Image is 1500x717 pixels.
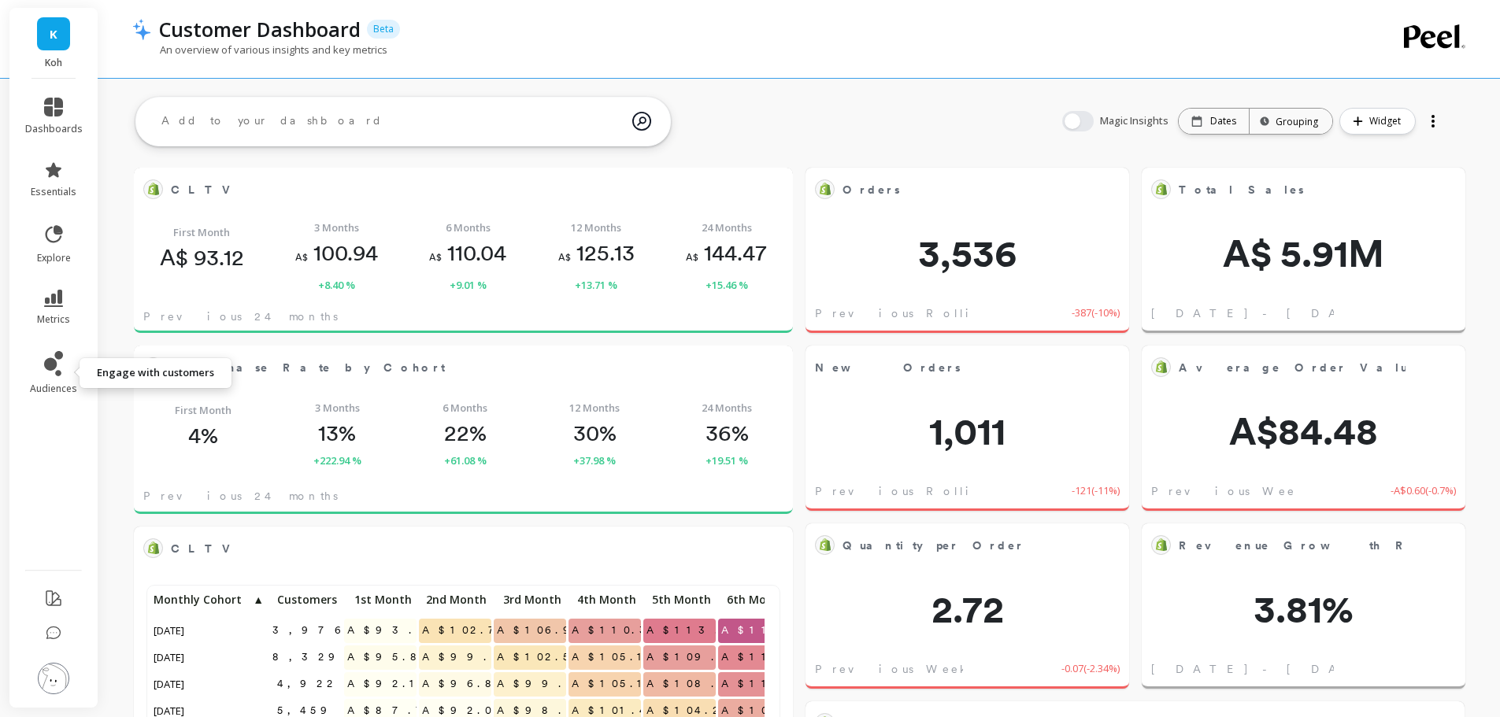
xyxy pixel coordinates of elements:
[497,593,561,606] span: 3rd Month
[643,589,716,611] p: 5th Month
[706,453,748,468] span: +19.51 %
[569,400,620,416] span: 12 Months
[494,645,588,669] span: A$102.56
[419,589,491,611] p: 2nd Month
[686,252,698,263] span: A$
[494,589,566,611] p: 3rd Month
[344,619,442,642] span: A$93.54
[806,412,1129,450] span: 1,011
[150,589,225,615] div: Toggle SortBy
[269,589,342,611] p: Customers
[575,277,617,293] span: +13.71 %
[251,593,264,606] span: ▲
[269,589,343,615] div: Toggle SortBy
[450,277,487,293] span: +9.01 %
[1072,305,1120,321] span: -387 ( -10% )
[175,402,231,418] span: First Month
[806,235,1129,272] span: 3,536
[150,645,189,669] span: [DATE]
[1151,661,1385,677] span: [DATE] - [DATE]
[37,313,70,326] span: metrics
[143,488,338,504] span: Previous 24 months
[419,672,514,696] span: A$96.80
[314,220,359,235] span: 3 Months
[571,220,621,235] span: 12 Months
[643,672,742,696] span: A$108.02
[318,277,355,293] span: +8.40 %
[344,645,442,669] span: A$95.82
[173,224,230,240] span: First Month
[1391,483,1456,499] span: -A$0.60 ( -0.7% )
[443,400,487,416] span: 6 Months
[1179,360,1428,376] span: Average Order Value*
[643,645,752,669] span: A$109.91
[171,182,239,198] span: CLTV
[418,589,493,615] div: Toggle SortBy
[160,244,188,271] span: A$
[150,672,189,696] span: [DATE]
[38,663,69,694] img: profile picture
[1264,114,1318,129] div: Grouping
[444,419,487,446] p: 22%
[1061,661,1120,677] span: -0.07 ( -2.34% )
[569,589,641,611] p: 4th Month
[295,239,378,271] p: 100.94
[717,589,792,615] div: Toggle SortBy
[1210,115,1236,128] p: Dates
[806,590,1129,628] span: 2.72
[1072,483,1120,499] span: -121 ( -11% )
[569,619,672,642] span: A$110.31
[815,360,961,376] span: New Orders
[132,43,387,57] p: An overview of various insights and key metrics
[274,672,342,696] span: 4,922
[159,16,361,43] p: Customer Dashboard
[1151,483,1308,499] span: Previous Week
[1142,235,1465,272] span: A$ 5.91M
[37,252,71,264] span: explore
[318,419,356,446] p: 13%
[815,357,1069,379] span: New Orders
[188,422,218,449] p: 4%
[494,619,601,642] span: A$106.97
[843,179,1069,201] span: Orders
[721,593,786,606] span: 6th Month
[343,589,418,615] div: Toggle SortBy
[718,619,829,642] span: A$118.76
[429,239,506,271] p: 110.04
[558,252,571,263] span: A$
[569,645,661,669] span: A$105.10
[429,252,442,263] span: A$
[313,453,361,468] span: +222.94 %
[160,244,244,271] p: 93.12
[444,453,487,468] span: +61.08 %
[171,538,733,560] span: CLTV
[31,186,76,198] span: essentials
[25,57,83,69] p: Koh
[646,593,711,606] span: 5th Month
[573,453,616,468] span: +37.98 %
[702,400,752,416] span: 24 Months
[344,672,443,696] span: A$92.13
[1179,179,1406,201] span: Total Sales
[171,357,733,379] span: Repurchase Rate by Cohort
[269,645,350,669] span: 8,329
[143,309,338,324] span: Previous 24 months
[843,182,900,198] span: Orders
[1179,357,1406,379] span: Average Order Value*
[686,239,767,271] p: 144.47
[344,589,417,611] p: 1st Month
[50,25,57,43] span: K
[1179,182,1304,198] span: Total Sales
[706,277,748,293] span: +15.46 %
[632,100,651,142] img: magic search icon
[815,305,1068,321] span: Previous Rolling 7-day
[1179,534,1406,556] span: Revenue Growth Rate
[568,589,643,615] div: Toggle SortBy
[171,541,239,557] span: CLTV
[718,645,823,669] span: A$112.28
[295,252,308,263] span: A$
[706,419,749,446] p: 36%
[569,672,670,696] span: A$105.18
[367,20,400,39] p: Beta
[347,593,412,606] span: 1st Month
